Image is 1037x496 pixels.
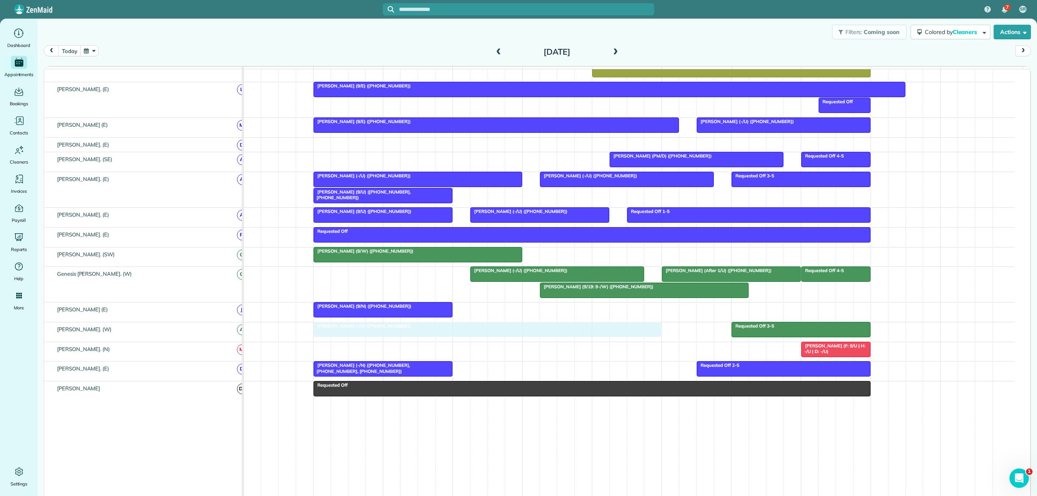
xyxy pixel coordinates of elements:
span: G( [237,269,248,280]
span: [PERSON_NAME]. (E) [55,141,111,148]
span: 7 [1006,4,1009,11]
span: Requested Off 4-5 [801,268,844,273]
span: [PERSON_NAME] (PM/D) ([PHONE_NUMBER]) [609,153,712,159]
span: Genesis [PERSON_NAME]. (W) [55,270,133,277]
span: A( [237,324,248,335]
span: [PERSON_NAME]. (E) [55,86,111,92]
span: [PERSON_NAME] (E) [55,121,109,128]
span: [PERSON_NAME]. (SW) [55,251,116,258]
span: More [14,304,24,312]
span: Requested Off [313,228,348,234]
a: Appointments [3,56,34,79]
span: Settings [11,480,28,488]
span: [PERSON_NAME] (-/U) ([PHONE_NUMBER]) [313,173,411,179]
span: Requested Off 4-5 [801,153,844,159]
span: [PERSON_NAME] (-/N) ([PHONE_NUMBER], [PHONE_NUMBER], [PHONE_NUMBER]) [313,362,410,374]
span: DP [237,383,248,394]
span: [PERSON_NAME] (-/U) ([PHONE_NUMBER]) [470,268,568,273]
span: Payroll [12,216,26,224]
span: 5pm [871,68,886,75]
a: Payroll [3,202,34,224]
a: Reports [3,231,34,253]
span: Appointments [4,70,34,79]
span: A( [237,210,248,221]
span: Requested Off 2-5 [696,362,740,368]
span: [PERSON_NAME] (After 1/U) ([PHONE_NUMBER]) [661,268,772,273]
span: Dashboard [7,41,30,49]
button: Colored byCleaners [911,25,990,39]
span: 10am [383,68,401,75]
span: 4pm [802,68,816,75]
span: P( [237,230,248,241]
span: D( [237,364,248,375]
a: Contacts [3,114,34,137]
span: Requested Off 3-5 [731,173,775,179]
span: Cleaners [10,158,28,166]
span: [PERSON_NAME] (-/U) ([PHONE_NUMBER]) [696,119,794,124]
span: Requested Off 1-5 [627,209,670,214]
span: [PERSON_NAME]. (E) [55,211,111,218]
button: prev [44,45,59,56]
span: Requested Off [313,382,348,388]
span: [PERSON_NAME] (9/U) ([PHONE_NUMBER]) [313,209,412,214]
span: Cleaners [953,28,979,36]
span: 8am [244,68,259,75]
span: Coming soon [864,28,900,36]
a: Cleaners [3,143,34,166]
span: M( [237,344,248,355]
span: [PERSON_NAME] (-/U) ([PHONE_NUMBER]) [540,173,637,179]
span: Filters: [845,28,862,36]
span: Requested Off [818,99,853,104]
button: Actions [994,25,1031,39]
span: [PERSON_NAME]. (E) [55,231,111,238]
span: D( [237,140,248,151]
button: next [1016,45,1031,56]
span: [PERSON_NAME]. (W) [55,326,113,332]
span: [PERSON_NAME] (-/U) ([PHONE_NUMBER]) [313,323,411,329]
span: 1pm [592,68,606,75]
span: Requested Off 3-5 [731,323,775,329]
span: [PERSON_NAME] (F: 9/U | H: -/U | D: -/U) [801,343,865,354]
span: Contacts [10,129,28,137]
div: 7 unread notifications [996,1,1013,19]
span: Invoices [11,187,27,195]
button: today [58,45,81,56]
span: 2pm [662,68,676,75]
span: [PERSON_NAME] (9/E) ([PHONE_NUMBER]) [313,119,411,124]
span: [PERSON_NAME]. (N) [55,346,111,352]
span: J( [237,304,248,315]
span: Bookings [10,100,28,108]
span: [PERSON_NAME] [55,385,102,392]
a: Invoices [3,172,34,195]
a: Bookings [3,85,34,108]
span: 3pm [732,68,746,75]
span: 9am [314,68,329,75]
span: Help [14,275,24,283]
a: Help [3,260,34,283]
button: Focus search [383,6,394,13]
span: 11am [453,68,471,75]
span: Colored by [925,28,980,36]
span: [PERSON_NAME] (E) [55,306,109,313]
span: [PERSON_NAME]. (SE) [55,156,114,162]
span: M( [237,120,248,131]
span: [PERSON_NAME] (-/U) ([PHONE_NUMBER]) [470,209,568,214]
h2: [DATE] [506,47,608,56]
span: A( [237,154,248,165]
span: [PERSON_NAME] (9/E) ([PHONE_NUMBER]) [313,83,411,89]
span: 1 [1026,468,1033,475]
span: C( [237,249,248,260]
span: 12pm [523,68,540,75]
iframe: Intercom live chat [1009,468,1029,488]
span: L( [237,84,248,95]
span: [PERSON_NAME] (9/19: 9-/W) ([PHONE_NUMBER]) [540,284,654,290]
span: 6pm [941,68,955,75]
a: Dashboard [3,27,34,49]
span: [PERSON_NAME]. (E) [55,365,111,372]
span: [PERSON_NAME]. (E) [55,176,111,182]
span: [PERSON_NAME] (9/W) ([PHONE_NUMBER]) [313,248,414,254]
svg: Focus search [388,6,394,13]
span: [PERSON_NAME] (9/U) ([PHONE_NUMBER], [PHONE_NUMBER]) [313,189,411,200]
span: [PERSON_NAME] (9/N) ([PHONE_NUMBER]) [313,303,412,309]
span: SR [1020,6,1026,13]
